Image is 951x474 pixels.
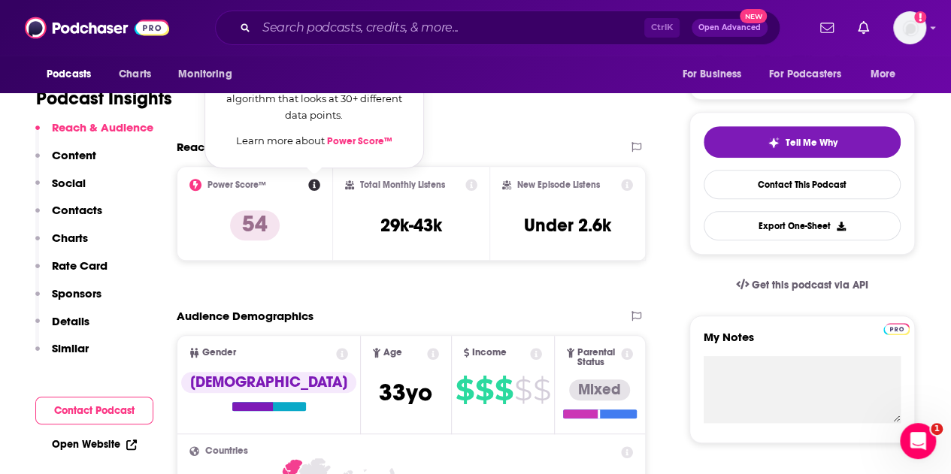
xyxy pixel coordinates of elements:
img: Podchaser Pro [883,323,910,335]
span: More [871,64,896,85]
a: Contact This Podcast [704,170,901,199]
span: $ [514,378,532,402]
img: tell me why sparkle [768,137,780,149]
h2: Total Monthly Listens [360,180,445,190]
button: Contact Podcast [35,397,153,424]
button: Content [35,148,96,176]
p: Learn more about [223,132,405,149]
a: Show notifications dropdown [852,15,875,41]
p: Contacts [52,203,102,217]
button: Rate Card [35,258,108,286]
button: open menu [36,60,111,89]
h3: Under 2.6k [524,214,611,237]
p: Similar [52,341,89,355]
div: [DEMOGRAPHIC_DATA] [181,372,356,393]
span: $ [495,378,513,402]
label: My Notes [704,330,901,356]
button: Charts [35,231,88,258]
span: For Business [682,64,741,85]
a: Open Website [52,438,137,451]
span: Ctrl K [644,18,680,38]
span: Charts [119,64,151,85]
button: Social [35,176,86,204]
span: Gender [202,348,236,358]
p: Reach & Audience [52,120,153,134]
span: Tell Me Why [786,137,837,149]
h2: Reach [177,140,211,154]
button: tell me why sparkleTell Me Why [704,126,901,158]
iframe: Intercom live chat [900,423,936,459]
p: Sponsors [52,286,101,300]
a: Show notifications dropdown [814,15,840,41]
img: User Profile [893,11,926,44]
button: Show profile menu [893,11,926,44]
p: Charts [52,231,88,245]
a: Get this podcast via API [724,267,880,303]
span: Get this podcast via API [752,279,868,291]
span: Open Advanced [698,24,761,32]
button: Details [35,314,89,342]
span: $ [475,378,493,402]
span: Income [472,348,507,358]
p: Rate Card [52,258,108,273]
h2: Audience Demographics [177,309,313,323]
span: Parental Status [577,348,619,367]
button: Similar [35,341,89,369]
button: open menu [759,60,863,89]
h3: 29k-43k [380,214,442,237]
button: Contacts [35,203,102,231]
span: $ [456,378,474,402]
a: Power Score™ [327,135,392,147]
h2: Power Score™ [207,180,266,190]
input: Search podcasts, credits, & more... [256,16,644,40]
button: open menu [860,60,915,89]
a: Charts [109,60,160,89]
span: Age [383,348,402,358]
span: Monitoring [178,64,232,85]
button: Export One-Sheet [704,211,901,240]
p: Details [52,314,89,328]
button: open menu [671,60,760,89]
span: Podcasts [47,64,91,85]
h2: New Episode Listens [517,180,600,190]
img: Podchaser - Follow, Share and Rate Podcasts [25,14,169,42]
button: Sponsors [35,286,101,314]
span: $ [533,378,550,402]
span: For Podcasters [769,64,841,85]
span: New [740,9,767,23]
button: Reach & Audience [35,120,153,148]
span: 1 [931,423,943,435]
a: Pro website [883,321,910,335]
p: Social [52,176,86,190]
p: Content [52,148,96,162]
svg: Add a profile image [914,11,926,23]
span: Logged in as gabrielle.gantz [893,11,926,44]
span: 33 yo [379,378,432,407]
div: Search podcasts, credits, & more... [215,11,780,45]
button: Open AdvancedNew [692,19,768,37]
h1: Podcast Insights [36,87,172,110]
button: open menu [168,60,251,89]
div: Mixed [569,379,630,400]
span: Countries [205,446,248,456]
p: 54 [230,210,280,240]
